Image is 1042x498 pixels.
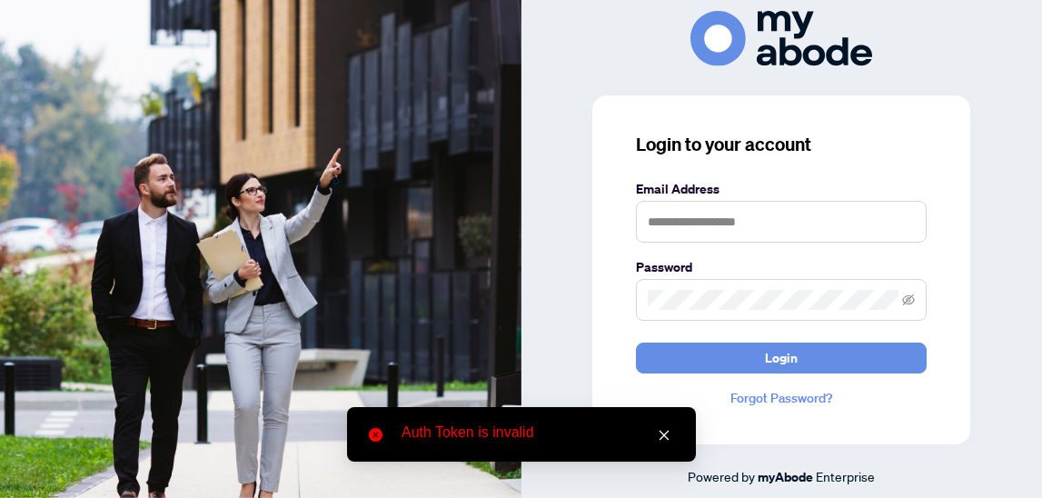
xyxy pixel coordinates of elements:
[690,11,872,66] img: ma-logo
[636,179,927,199] label: Email Address
[402,422,674,443] div: Auth Token is invalid
[658,429,670,442] span: close
[654,425,674,445] a: Close
[765,344,798,373] span: Login
[688,468,755,484] span: Powered by
[636,257,927,277] label: Password
[758,467,813,487] a: myAbode
[636,343,927,373] button: Login
[902,294,915,306] span: eye-invisible
[636,388,927,408] a: Forgot Password?
[816,468,875,484] span: Enterprise
[369,428,382,442] span: close-circle
[636,132,927,157] h3: Login to your account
